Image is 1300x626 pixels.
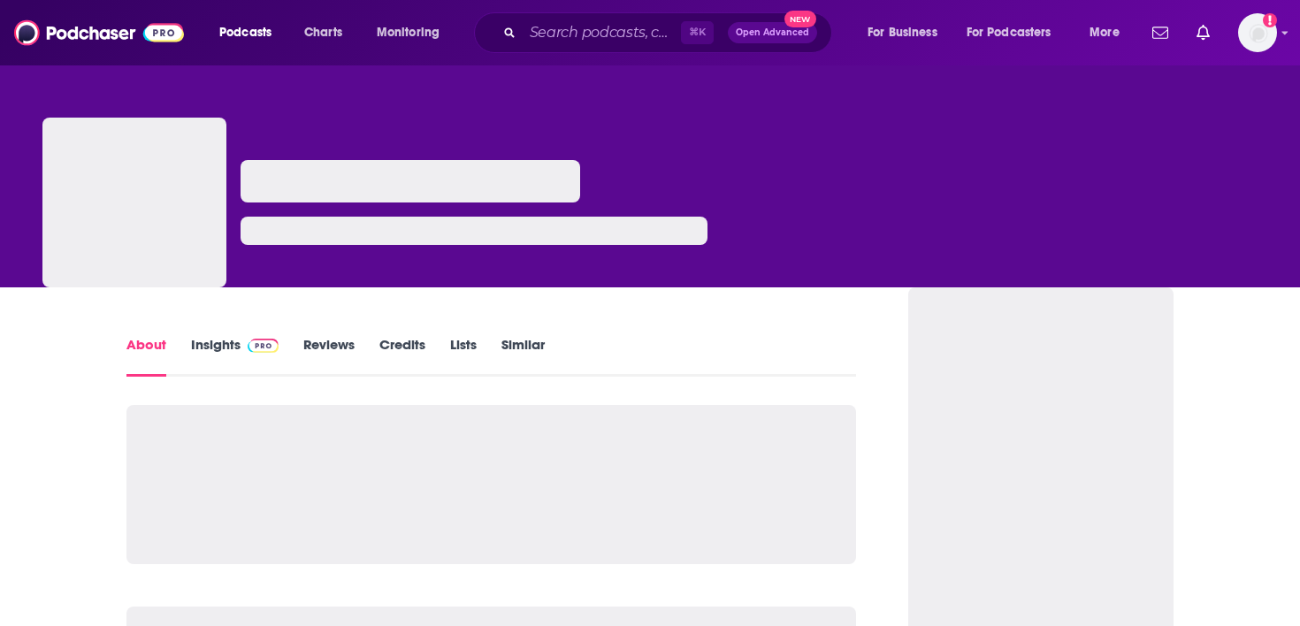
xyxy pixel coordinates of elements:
span: Charts [304,20,342,45]
svg: Add a profile image [1263,13,1277,27]
button: open menu [207,19,294,47]
span: Podcasts [219,20,271,45]
button: open menu [364,19,463,47]
a: Show notifications dropdown [1145,18,1175,48]
a: Credits [379,336,425,377]
span: New [784,11,816,27]
span: Monitoring [377,20,440,45]
img: Podchaser - Follow, Share and Rate Podcasts [14,16,184,50]
a: Similar [501,336,545,377]
button: Show profile menu [1238,13,1277,52]
span: Logged in as danikarchmer [1238,13,1277,52]
span: ⌘ K [681,21,714,44]
span: Open Advanced [736,28,809,37]
a: About [126,336,166,377]
button: open menu [1077,19,1142,47]
input: Search podcasts, credits, & more... [523,19,681,47]
a: Charts [293,19,353,47]
button: open menu [855,19,960,47]
a: Lists [450,336,477,377]
img: Podchaser Pro [248,339,279,353]
div: Search podcasts, credits, & more... [491,12,849,53]
img: User Profile [1238,13,1277,52]
span: For Podcasters [967,20,1051,45]
span: More [1090,20,1120,45]
button: open menu [955,19,1077,47]
a: Show notifications dropdown [1189,18,1217,48]
a: InsightsPodchaser Pro [191,336,279,377]
a: Reviews [303,336,355,377]
button: Open AdvancedNew [728,22,817,43]
span: For Business [868,20,937,45]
